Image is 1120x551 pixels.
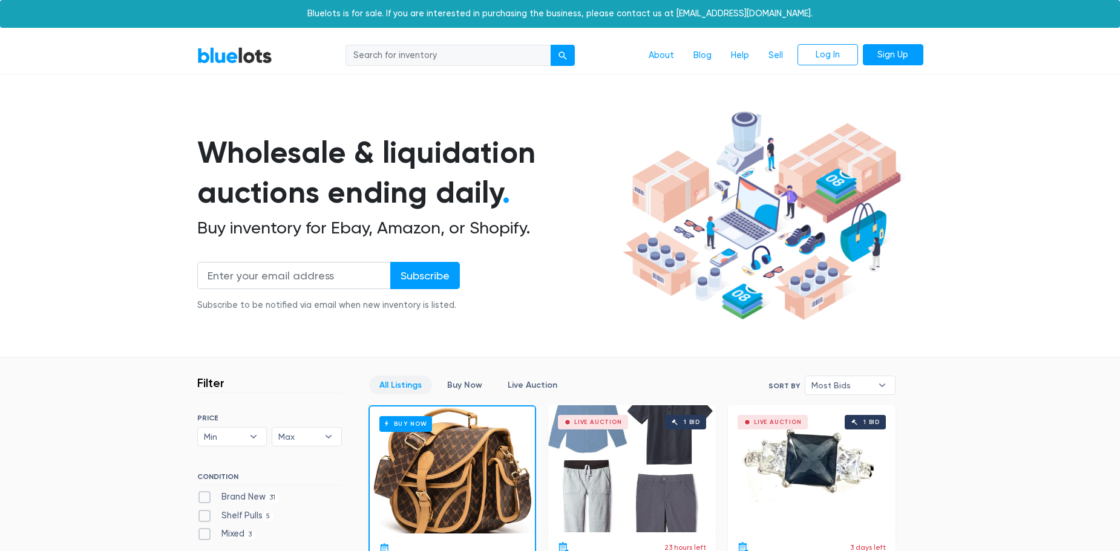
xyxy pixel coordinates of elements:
[759,44,793,67] a: Sell
[244,530,256,540] span: 3
[345,45,551,67] input: Search for inventory
[379,416,432,431] h6: Buy Now
[574,419,622,425] div: Live Auction
[502,174,510,210] span: .
[639,44,684,67] a: About
[754,419,802,425] div: Live Auction
[241,428,266,446] b: ▾
[197,414,342,422] h6: PRICE
[316,428,341,446] b: ▾
[548,405,716,532] a: Live Auction 1 bid
[197,472,342,486] h6: CONDITION
[197,218,618,238] h2: Buy inventory for Ebay, Amazon, or Shopify.
[684,44,721,67] a: Blog
[869,376,895,394] b: ▾
[266,493,280,503] span: 31
[263,512,274,521] span: 5
[197,299,460,312] div: Subscribe to be notified via email when new inventory is listed.
[197,47,272,64] a: BlueLots
[811,376,872,394] span: Most Bids
[437,376,493,394] a: Buy Now
[370,406,535,533] a: Buy Now
[197,527,256,541] label: Mixed
[197,509,274,523] label: Shelf Pulls
[768,380,800,391] label: Sort By
[278,428,318,446] span: Max
[390,262,460,289] input: Subscribe
[863,44,923,66] a: Sign Up
[497,376,568,394] a: Live Auction
[369,376,432,394] a: All Listings
[197,132,618,213] h1: Wholesale & liquidation auctions ending daily
[721,44,759,67] a: Help
[863,419,880,425] div: 1 bid
[618,106,905,326] img: hero-ee84e7d0318cb26816c560f6b4441b76977f77a177738b4e94f68c95b2b83dbb.png
[197,491,280,504] label: Brand New
[728,405,896,532] a: Live Auction 1 bid
[204,428,244,446] span: Min
[797,44,858,66] a: Log In
[197,376,224,390] h3: Filter
[684,419,700,425] div: 1 bid
[197,262,391,289] input: Enter your email address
